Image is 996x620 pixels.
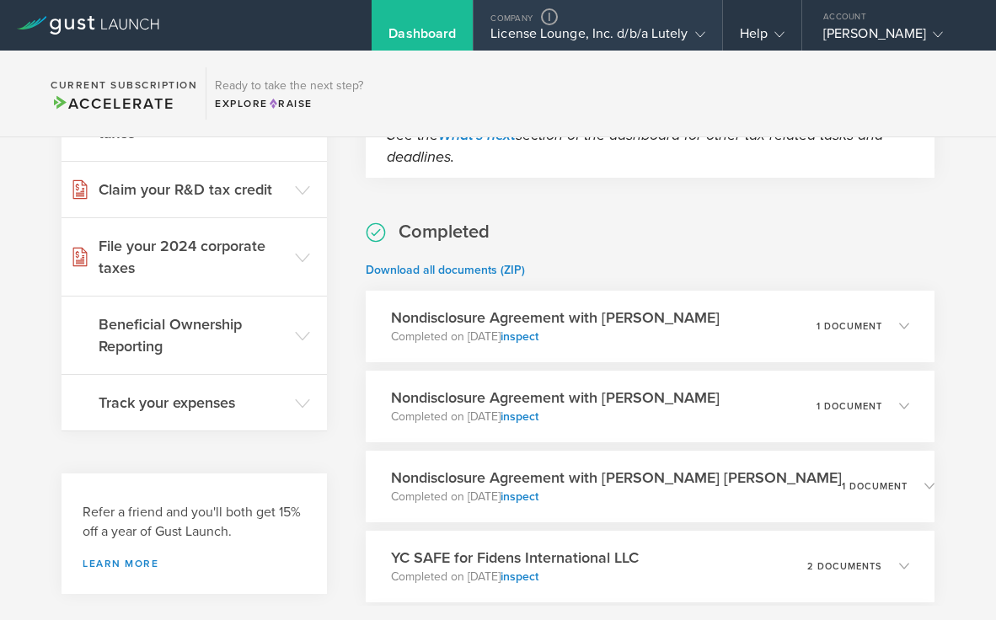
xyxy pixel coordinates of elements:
a: inspect [501,329,538,344]
p: 1 document [842,482,908,491]
p: Completed on [DATE] [391,489,842,505]
h3: Nondisclosure Agreement with [PERSON_NAME] [PERSON_NAME] [391,467,842,489]
a: What's next [438,126,516,144]
p: Completed on [DATE] [391,569,639,585]
p: Completed on [DATE] [391,329,720,345]
h3: Refer a friend and you'll both get 15% off a year of Gust Launch. [83,503,306,542]
div: License Lounge, Inc. d/b/a Lutely [490,25,704,51]
h3: Claim your R&D tax credit [99,179,286,200]
div: Explore [215,96,363,111]
div: [PERSON_NAME] [823,25,967,51]
h3: File your 2024 corporate taxes [99,235,286,279]
span: Raise [268,98,313,110]
a: inspect [501,489,538,504]
h3: YC SAFE for Fidens International LLC [391,547,639,569]
div: Dashboard [388,25,456,51]
h2: Completed [399,220,490,244]
a: Learn more [83,559,306,569]
p: Completed on [DATE] [391,409,720,425]
em: See the section of the dashboard for other tax related tasks and deadlines. [387,126,883,166]
p: 2 documents [807,562,882,571]
a: inspect [501,409,538,424]
h3: Track your expenses [99,392,286,414]
p: 1 document [817,322,882,331]
a: inspect [501,569,538,584]
h3: Beneficial Ownership Reporting [99,313,286,357]
p: 1 document [817,402,882,411]
iframe: Chat Widget [912,539,996,620]
h3: Nondisclosure Agreement with [PERSON_NAME] [391,387,720,409]
h3: Ready to take the next step? [215,80,363,92]
span: Accelerate [51,94,174,113]
h3: Nondisclosure Agreement with [PERSON_NAME] [391,307,720,329]
div: Ready to take the next step?ExploreRaise [206,67,372,120]
a: Download all documents (ZIP) [366,263,525,277]
div: Help [740,25,784,51]
h2: Current Subscription [51,80,197,90]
